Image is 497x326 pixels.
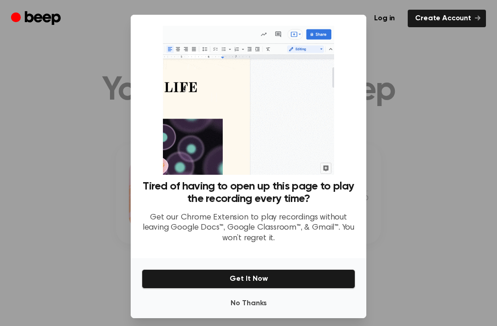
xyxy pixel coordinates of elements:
[142,269,355,289] button: Get It Now
[367,10,402,27] a: Log in
[163,26,334,175] img: Beep extension in action
[142,213,355,244] p: Get our Chrome Extension to play recordings without leaving Google Docs™, Google Classroom™, & Gm...
[142,294,355,313] button: No Thanks
[408,10,486,27] a: Create Account
[11,10,63,28] a: Beep
[142,180,355,205] h3: Tired of having to open up this page to play the recording every time?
